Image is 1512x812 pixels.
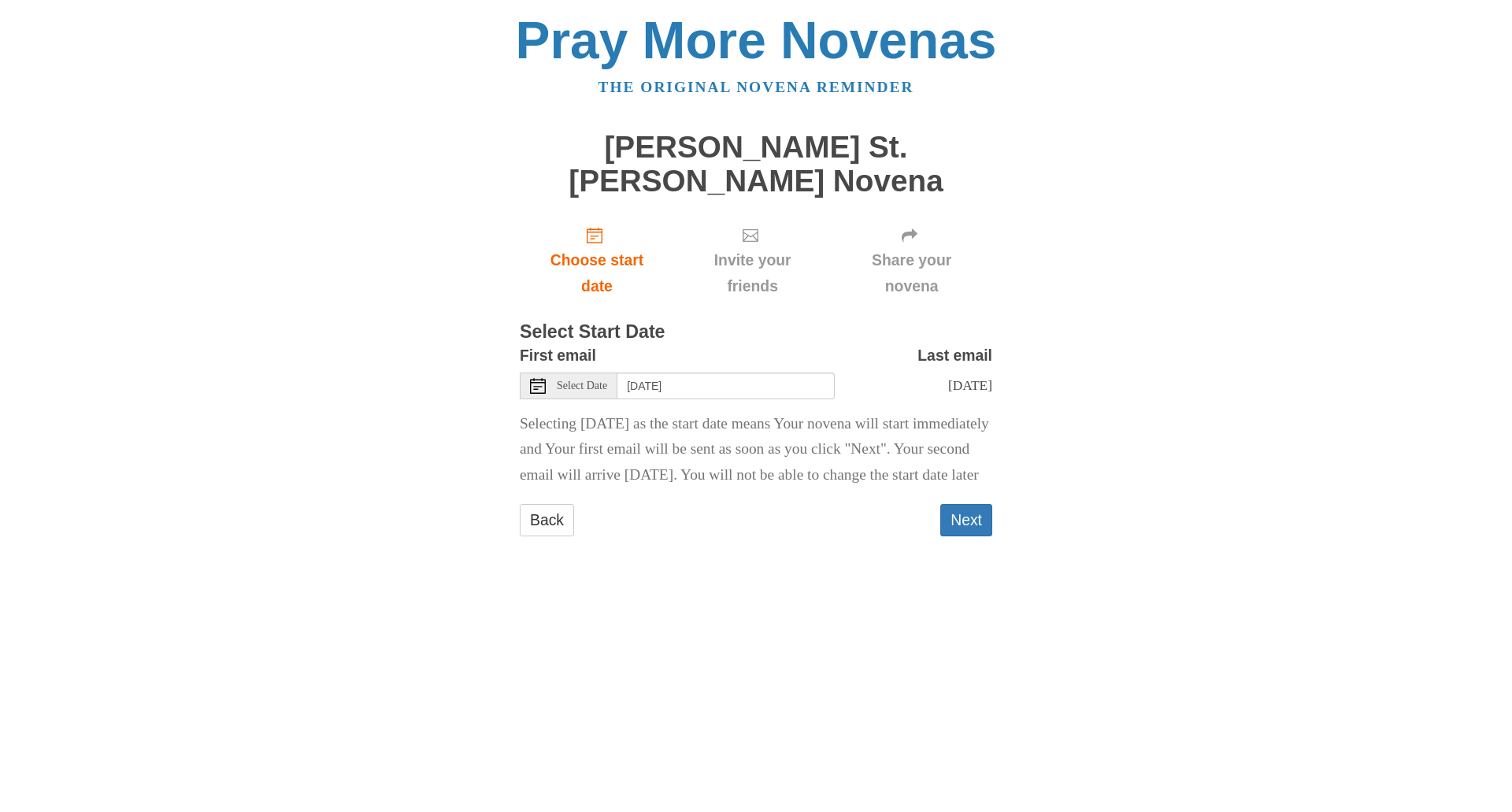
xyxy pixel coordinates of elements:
[917,343,992,369] label: Last email
[520,504,574,536] a: Back
[520,322,992,343] h3: Select Start Date
[598,79,914,95] a: The original novena reminder
[847,247,976,299] span: Share your novena
[617,373,835,399] input: Use the arrow keys to pick a date
[690,247,815,299] span: Invite your friends
[520,213,674,307] a: Choose start date
[557,380,607,391] span: Select Date
[520,343,596,369] label: First email
[520,131,992,198] h1: [PERSON_NAME] St. [PERSON_NAME] Novena
[535,247,658,299] span: Choose start date
[831,213,992,307] div: Click "Next" to confirm your start date first.
[948,377,992,393] span: [DATE]
[520,411,992,489] p: Selecting [DATE] as the start date means Your novena will start immediately and Your first email ...
[674,213,831,307] div: Click "Next" to confirm your start date first.
[516,11,997,69] a: Pray More Novenas
[940,504,992,536] button: Next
